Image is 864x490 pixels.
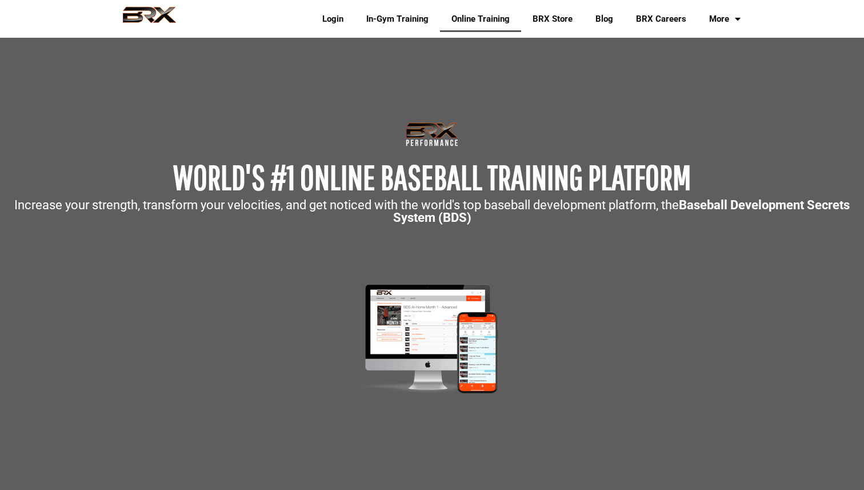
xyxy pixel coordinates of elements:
[6,199,858,224] p: Increase your strength, transform your velocities, and get noticed with the world's top baseball ...
[393,198,850,225] strong: Baseball Development Secrets System (BDS)
[355,6,440,32] a: In-Gym Training
[302,6,752,32] div: Navigation Menu
[698,6,752,32] a: More
[311,6,355,32] a: Login
[173,157,691,197] span: WORLD'S #1 ONLINE BASEBALL TRAINING PLATFORM
[625,6,698,32] a: BRX Careers
[584,6,625,32] a: Blog
[342,281,523,396] img: Mockup-2-large
[521,6,584,32] a: BRX Store
[440,6,521,32] a: Online Training
[404,120,460,149] img: Transparent-Black-BRX-Logo-White-Performance
[112,6,187,31] img: BRX Performance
